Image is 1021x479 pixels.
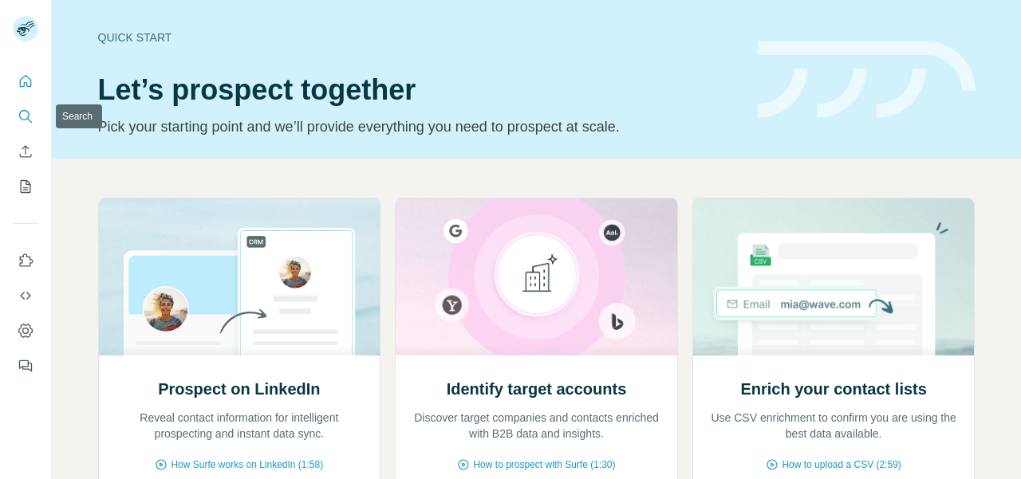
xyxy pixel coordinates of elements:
img: banner [758,41,976,119]
span: How Surfe works on LinkedIn (1:58) [171,457,323,472]
span: How to upload a CSV (2:59) [782,457,901,472]
button: Enrich CSV [13,137,38,166]
button: Use Surfe API [13,281,38,310]
p: Discover target companies and contacts enriched with B2B data and insights. [412,410,661,442]
img: Enrich your contact lists [692,198,976,355]
button: Quick start [13,67,38,96]
p: Reveal contact information for intelligent prospecting and instant data sync. [115,410,365,442]
img: Prospect on LinkedIn [98,198,381,355]
h1: Let’s prospect together [98,74,739,106]
h2: Prospect on LinkedIn [158,378,320,400]
img: Identify target accounts [395,198,678,355]
h2: Identify target accounts [447,378,627,400]
button: Use Surfe on LinkedIn [13,246,38,275]
button: My lists [13,172,38,201]
p: Use CSV enrichment to confirm you are using the best data available. [709,410,959,442]
div: Quick start [98,29,739,45]
button: Feedback [13,351,38,380]
button: Dashboard [13,316,38,345]
p: Pick your starting point and we’ll provide everything you need to prospect at scale. [98,116,739,138]
button: Search [13,102,38,131]
span: How to prospect with Surfe (1:30) [473,457,615,472]
h2: Enrich your contact lists [740,378,926,400]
